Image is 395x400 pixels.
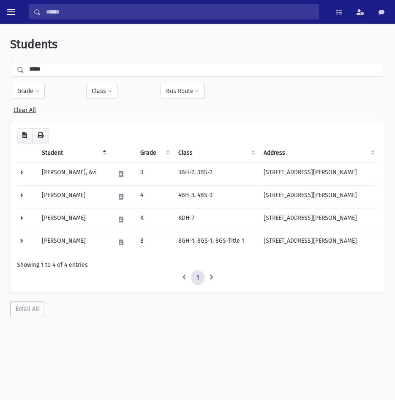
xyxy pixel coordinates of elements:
[259,231,378,254] td: [STREET_ADDRESS][PERSON_NAME]
[37,185,110,208] td: [PERSON_NAME]
[37,162,110,185] td: [PERSON_NAME], Avi
[135,231,173,254] td: 8
[135,162,173,185] td: 3
[161,84,205,99] button: Bus Route
[12,84,45,99] button: Grade
[37,231,110,254] td: [PERSON_NAME]
[259,162,378,185] td: [STREET_ADDRESS][PERSON_NAME]
[173,143,259,163] th: Class: activate to sort column ascending
[86,84,117,99] button: Class
[173,162,259,185] td: 3BH-2, 3BS-2
[37,208,110,231] td: [PERSON_NAME]
[173,208,259,231] td: KDH-7
[259,185,378,208] td: [STREET_ADDRESS][PERSON_NAME]
[14,103,36,114] a: Clear All
[259,208,378,231] td: [STREET_ADDRESS][PERSON_NAME]
[173,185,259,208] td: 4BH-3, 4BS-3
[3,4,19,19] button: toggle menu
[10,37,57,51] span: Students
[259,143,378,163] th: Address: activate to sort column ascending
[41,4,319,19] input: Search
[17,128,33,143] button: CSV
[32,128,49,143] button: Print
[135,143,173,163] th: Grade: activate to sort column ascending
[173,231,259,254] td: 8GH-1, 8GS-1, 8GS-Title 1
[37,143,110,163] th: Student: activate to sort column descending
[135,208,173,231] td: K
[135,185,173,208] td: 4
[10,301,44,316] button: Email All
[191,270,204,285] a: 1
[17,260,378,269] div: Showing 1 to 4 of 4 entries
